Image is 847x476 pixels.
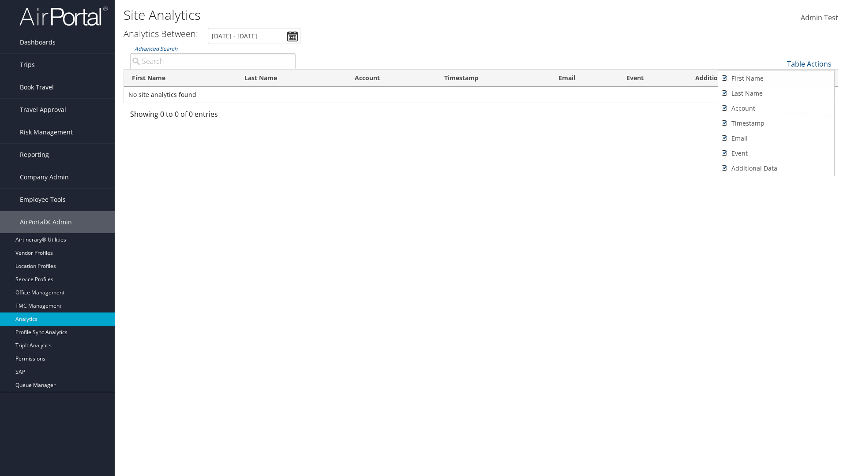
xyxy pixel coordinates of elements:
[20,144,49,166] span: Reporting
[20,76,54,98] span: Book Travel
[718,101,834,116] a: Account
[718,161,834,176] a: Additional Data
[20,99,66,121] span: Travel Approval
[20,121,73,143] span: Risk Management
[718,71,834,86] a: First Name
[20,166,69,188] span: Company Admin
[718,116,834,131] a: Timestamp
[718,70,834,85] a: Column Visibility
[718,86,834,101] a: Last Name
[20,31,56,53] span: Dashboards
[19,6,108,26] img: airportal-logo.png
[20,211,72,233] span: AirPortal® Admin
[718,146,834,161] a: Event
[20,54,35,76] span: Trips
[20,189,66,211] span: Employee Tools
[718,131,834,146] a: Email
